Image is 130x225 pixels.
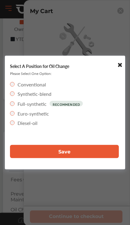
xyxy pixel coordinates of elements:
[10,71,52,76] p: Please Select One Option:
[18,100,47,107] label: Full-synthetic
[18,81,46,88] label: Conventional
[58,149,70,154] span: Save
[10,64,69,69] p: Select A Position for Oil Change
[18,119,37,126] label: Diesel-oil
[18,110,49,117] label: Euro-synthetic
[18,90,51,97] label: Synthetic-blend
[10,145,119,158] button: Save
[50,101,83,106] p: RECOMMENDED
